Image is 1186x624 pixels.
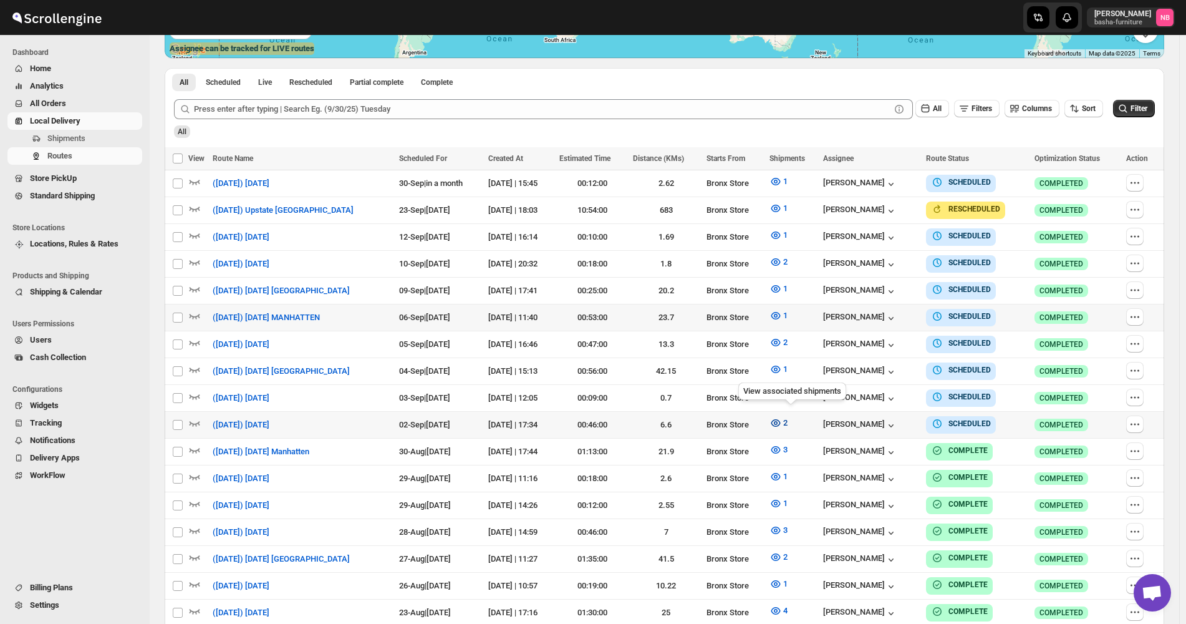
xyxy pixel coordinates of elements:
button: ([DATE]) [DATE] [205,254,277,274]
span: Settings [30,600,59,610]
span: Live [258,77,272,87]
span: COMPLETED [1039,205,1083,215]
button: [PERSON_NAME] [823,392,897,405]
span: 1 [783,472,788,481]
button: COMPLETE [931,471,988,484]
span: Local Delivery [30,116,80,125]
span: Delivery Apps [30,453,80,462]
span: COMPLETED [1039,286,1083,296]
span: Complete [421,77,453,87]
div: 1.69 [633,231,699,243]
button: COMPLETE [931,525,988,537]
span: ([DATE]) [DATE] [GEOGRAPHIC_DATA] [213,553,350,565]
span: 2 [783,338,788,347]
button: Tracking [7,414,142,432]
span: COMPLETED [1039,500,1083,510]
button: SCHEDULED [931,230,991,242]
div: [PERSON_NAME] [823,419,897,432]
div: [DATE] | 14:59 [488,526,552,539]
div: 2.6 [633,472,699,485]
button: All Orders [7,95,142,112]
span: Map data ©2025 [1089,50,1135,57]
b: COMPLETE [948,580,988,589]
span: 1 [783,177,788,186]
button: Cash Collection [7,349,142,366]
span: Routes [47,151,72,160]
span: COMPLETED [1039,366,1083,376]
span: 3 [783,525,788,535]
div: [DATE] | 17:34 [488,419,552,431]
span: Dashboard [12,47,143,57]
div: [PERSON_NAME] [823,580,897,593]
span: All [180,77,188,87]
span: Home [30,64,51,73]
span: 1 [783,364,788,374]
button: 2 [762,413,795,433]
b: SCHEDULED [948,232,991,240]
button: ([DATE]) Upstate [GEOGRAPHIC_DATA] [205,200,361,220]
button: [PERSON_NAME] [823,366,897,378]
div: Bronx Store [706,177,761,190]
button: 3 [762,520,795,540]
div: [DATE] | 16:14 [488,231,552,243]
div: Bronx Store [706,311,761,324]
span: Route Name [213,154,253,163]
div: [PERSON_NAME] [823,178,897,190]
div: [PERSON_NAME] [823,553,897,566]
div: Bronx Store [706,419,761,431]
div: 00:47:00 [559,338,625,351]
span: COMPLETED [1039,339,1083,349]
div: 00:12:00 [559,177,625,190]
span: ([DATE]) [DATE] [213,419,269,431]
span: COMPLETED [1039,259,1083,269]
span: Action [1126,154,1148,163]
button: Routes [7,147,142,165]
span: Configurations [12,384,143,394]
button: 3 [762,440,795,460]
button: SCHEDULED [931,417,991,430]
span: ([DATE]) [DATE] [213,258,269,270]
b: COMPLETE [948,527,988,535]
span: ([DATE]) [DATE] [213,526,269,539]
div: 01:13:00 [559,446,625,458]
span: WorkFlow [30,470,65,480]
button: Filter [1113,100,1155,117]
span: 29-Aug | [DATE] [399,500,451,510]
div: 2.55 [633,499,699,512]
input: Press enter after typing | Search Eg. (9/30/25) Tuesday [194,99,890,119]
button: [PERSON_NAME] [823,527,897,539]
span: Estimated Time [559,154,610,163]
b: SCHEDULED [948,285,991,294]
span: 10-Sep | [DATE] [399,259,450,268]
span: Analytics [30,81,64,90]
div: [DATE] | 20:32 [488,258,552,270]
button: ([DATE]) [DATE] Manhatten [205,442,317,462]
span: Widgets [30,401,59,410]
span: 23-Sep | [DATE] [399,205,450,215]
span: ([DATE]) [DATE] MANHATTEN [213,311,320,324]
div: 10:54:00 [559,204,625,217]
div: [PERSON_NAME] [823,339,897,351]
button: 1 [762,574,795,594]
span: View [188,154,205,163]
button: Columns [1005,100,1059,117]
span: Store PickUp [30,173,77,183]
div: 1.8 [633,258,699,270]
span: 2 [783,418,788,427]
button: 1 [762,306,795,326]
div: [PERSON_NAME] [823,232,897,244]
button: Locations, Rules & Rates [7,235,142,253]
button: SCHEDULED [931,256,991,269]
span: 2 [783,552,788,562]
div: Bronx Store [706,365,761,378]
button: [PERSON_NAME] [823,473,897,485]
span: COMPLETED [1039,178,1083,188]
span: Products and Shipping [12,271,143,281]
button: Billing Plans [7,579,142,597]
p: basha-furniture [1094,19,1151,26]
span: Shipments [47,134,85,143]
b: RESCHEDULED [948,205,1000,213]
span: Nael Basha [1156,9,1174,26]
